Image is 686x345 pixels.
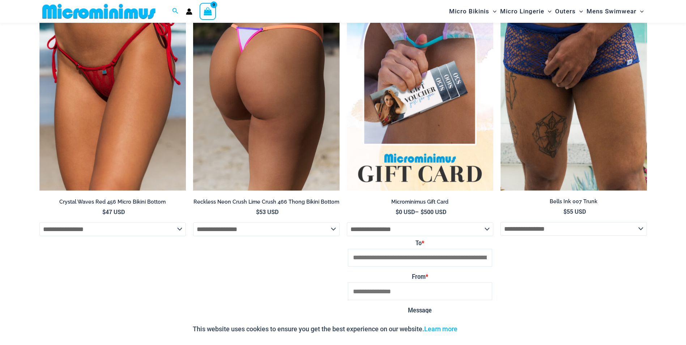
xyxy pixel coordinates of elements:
label: Message [348,304,492,316]
h2: Reckless Neon Crush Lime Crush 466 Thong Bikini Bottom [193,199,340,205]
span: – [347,208,493,216]
bdi: 0 USD [396,208,415,216]
span: $ [421,208,424,216]
span: Menu Toggle [636,2,644,21]
bdi: 47 USD [102,208,125,216]
h2: Crystal Waves Red 456 Micro Bikini Bottom [39,199,186,205]
a: Crystal Waves Red 456 Micro Bikini Bottom [39,199,186,208]
a: Microminimus Gift Card [347,199,493,208]
a: Account icon link [186,8,192,15]
abbr: Required field [422,239,424,247]
button: Accept [463,320,494,338]
bdi: 55 USD [563,208,586,215]
span: Micro Lingerie [500,2,544,21]
a: Mens SwimwearMenu ToggleMenu Toggle [585,2,645,21]
bdi: 500 USD [421,208,446,216]
h2: Bells Ink 007 Trunk [500,198,647,205]
label: To [348,237,492,249]
span: Menu Toggle [544,2,551,21]
a: Micro LingerieMenu ToggleMenu Toggle [498,2,553,21]
img: MM SHOP LOGO FLAT [39,3,158,20]
span: Menu Toggle [576,2,583,21]
span: Mens Swimwear [587,2,636,21]
span: $ [102,208,106,216]
nav: Site Navigation [446,1,647,22]
a: View Shopping Cart, empty [200,3,216,20]
label: From [348,271,492,282]
a: Reckless Neon Crush Lime Crush 466 Thong Bikini Bottom [193,199,340,208]
span: Outers [555,2,576,21]
abbr: Required field [426,273,428,280]
span: Micro Bikinis [449,2,489,21]
bdi: 53 USD [256,208,278,216]
a: Learn more [424,325,457,333]
span: Menu Toggle [489,2,497,21]
a: OutersMenu ToggleMenu Toggle [553,2,585,21]
p: This website uses cookies to ensure you get the best experience on our website. [193,324,457,335]
span: $ [256,208,259,216]
a: Bells Ink 007 Trunk [500,198,647,208]
a: Search icon link [172,7,179,16]
span: $ [396,208,399,216]
a: Micro BikinisMenu ToggleMenu Toggle [447,2,498,21]
h2: Microminimus Gift Card [347,199,493,205]
span: $ [563,208,567,215]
